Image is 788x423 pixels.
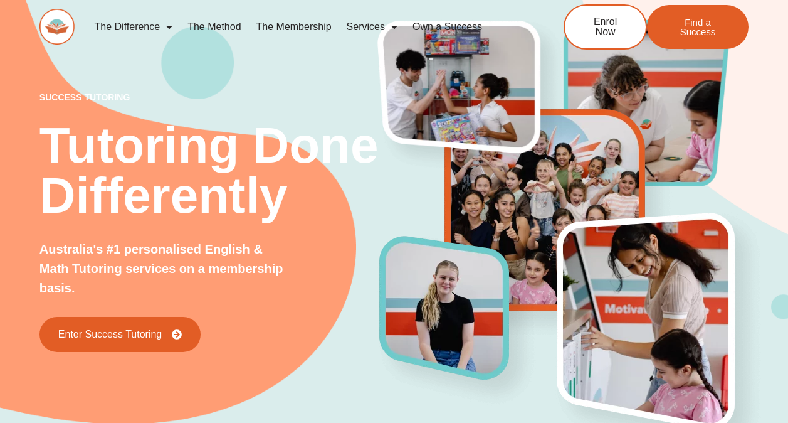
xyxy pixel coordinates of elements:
h2: Tutoring Done Differently [39,120,380,221]
a: Services [339,13,405,41]
p: Australia's #1 personalised English & Math Tutoring services on a membership basis. [39,240,288,298]
a: Enrol Now [564,4,647,50]
p: success tutoring [39,93,380,102]
span: Enrol Now [584,17,627,37]
nav: Menu [87,13,523,41]
a: The Difference [87,13,181,41]
a: Find a Success [647,5,749,49]
a: Own a Success [405,13,490,41]
a: Enter Success Tutoring [39,317,201,352]
span: Find a Success [666,18,730,36]
a: The Method [180,13,248,41]
a: The Membership [249,13,339,41]
span: Enter Success Tutoring [58,329,162,340]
